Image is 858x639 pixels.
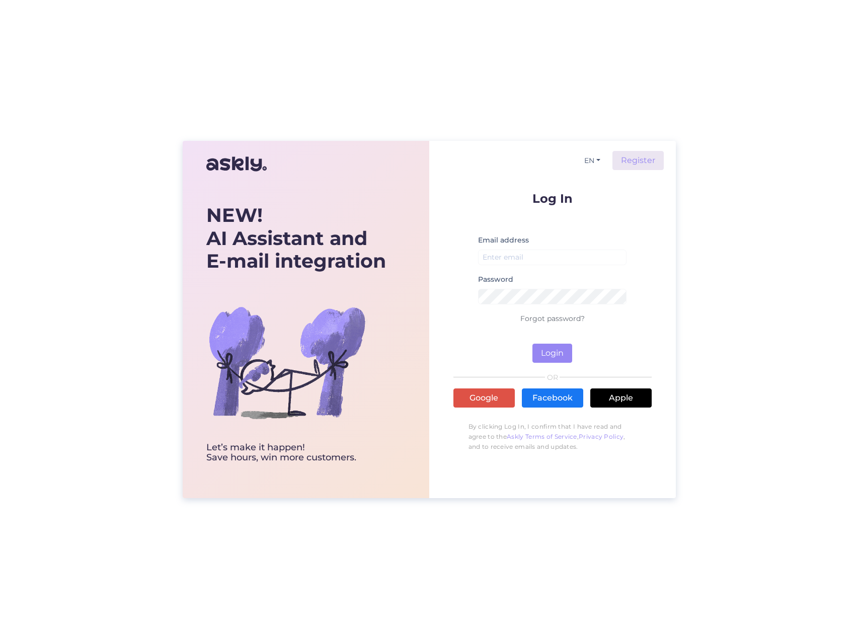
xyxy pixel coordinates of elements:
button: Login [532,344,572,363]
label: Password [478,274,513,285]
img: Askly [206,152,267,176]
button: EN [580,153,604,168]
span: OR [545,374,560,381]
a: Askly Terms of Service [507,433,577,440]
a: Register [612,151,664,170]
div: AI Assistant and E-mail integration [206,204,386,273]
input: Enter email [478,250,627,265]
a: Privacy Policy [579,433,623,440]
label: Email address [478,235,529,246]
p: By clicking Log In, I confirm that I have read and agree to the , , and to receive emails and upd... [453,417,652,457]
a: Apple [590,388,652,408]
div: Let’s make it happen! Save hours, win more customers. [206,443,386,463]
a: Google [453,388,515,408]
p: Log In [453,192,652,205]
a: Facebook [522,388,583,408]
a: Forgot password? [520,314,585,323]
img: bg-askly [206,282,367,443]
b: NEW! [206,203,263,227]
